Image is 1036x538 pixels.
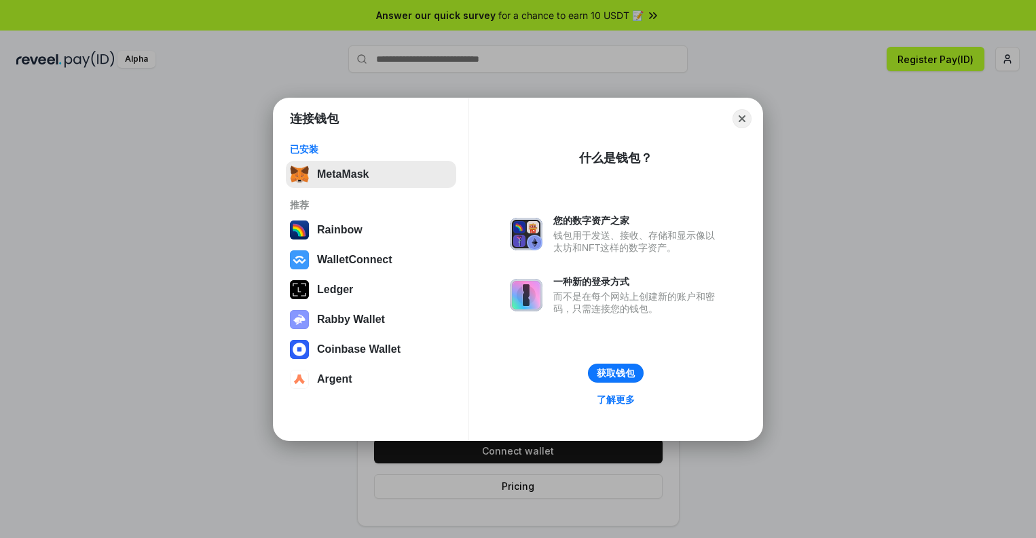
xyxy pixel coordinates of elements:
div: 一种新的登录方式 [553,275,722,288]
a: 了解更多 [589,391,643,408]
button: Close [733,109,752,128]
button: Coinbase Wallet [286,336,456,363]
div: 而不是在每个网站上创建新的账户和密码，只需连接您的钱包。 [553,290,722,315]
button: WalletConnect [286,246,456,273]
div: 获取钱包 [597,367,635,379]
button: Argent [286,366,456,393]
img: svg+xml,%3Csvg%20fill%3D%22none%22%20height%3D%2233%22%20viewBox%3D%220%200%2035%2033%22%20width%... [290,165,309,184]
div: Rabby Wallet [317,313,385,326]
img: svg+xml,%3Csvg%20xmlns%3D%22http%3A%2F%2Fwww.w3.org%2F2000%2Fsvg%22%20fill%3D%22none%22%20viewBox... [290,310,309,329]
button: MetaMask [286,161,456,188]
div: Argent [317,373,352,385]
div: 什么是钱包？ [579,150,652,166]
div: 钱包用于发送、接收、存储和显示像以太坊和NFT这样的数字资产。 [553,229,722,254]
div: 推荐 [290,199,452,211]
div: 了解更多 [597,393,635,406]
div: Ledger [317,284,353,296]
button: Rainbow [286,216,456,244]
button: 获取钱包 [588,364,644,383]
img: svg+xml,%3Csvg%20width%3D%2228%22%20height%3D%2228%22%20viewBox%3D%220%200%2028%2028%22%20fill%3D... [290,340,309,359]
img: svg+xml,%3Csvg%20width%3D%22120%22%20height%3D%22120%22%20viewBox%3D%220%200%20120%20120%22%20fil... [290,220,309,239]
div: 您的数字资产之家 [553,214,722,227]
img: svg+xml,%3Csvg%20xmlns%3D%22http%3A%2F%2Fwww.w3.org%2F2000%2Fsvg%22%20fill%3D%22none%22%20viewBox... [510,218,542,250]
div: MetaMask [317,168,369,180]
button: Ledger [286,276,456,303]
img: svg+xml,%3Csvg%20xmlns%3D%22http%3A%2F%2Fwww.w3.org%2F2000%2Fsvg%22%20fill%3D%22none%22%20viewBox... [510,279,542,311]
img: svg+xml,%3Csvg%20width%3D%2228%22%20height%3D%2228%22%20viewBox%3D%220%200%2028%2028%22%20fill%3D... [290,250,309,269]
h1: 连接钱包 [290,111,339,127]
div: Coinbase Wallet [317,343,401,356]
div: Rainbow [317,224,363,236]
img: svg+xml,%3Csvg%20xmlns%3D%22http%3A%2F%2Fwww.w3.org%2F2000%2Fsvg%22%20width%3D%2228%22%20height%3... [290,280,309,299]
img: svg+xml,%3Csvg%20width%3D%2228%22%20height%3D%2228%22%20viewBox%3D%220%200%2028%2028%22%20fill%3D... [290,370,309,389]
button: Rabby Wallet [286,306,456,333]
div: 已安装 [290,143,452,155]
div: WalletConnect [317,254,392,266]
